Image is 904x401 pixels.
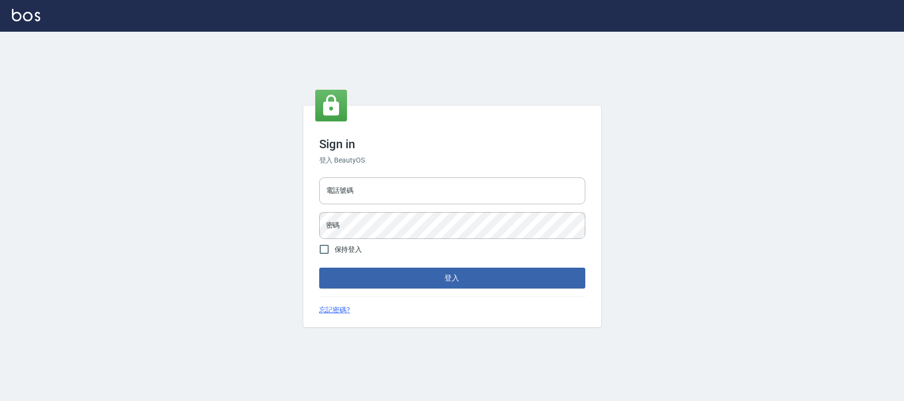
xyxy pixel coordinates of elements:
[319,137,585,151] h3: Sign in
[319,268,585,288] button: 登入
[319,155,585,166] h6: 登入 BeautyOS
[335,244,362,255] span: 保持登入
[319,305,350,315] a: 忘記密碼?
[12,9,40,21] img: Logo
